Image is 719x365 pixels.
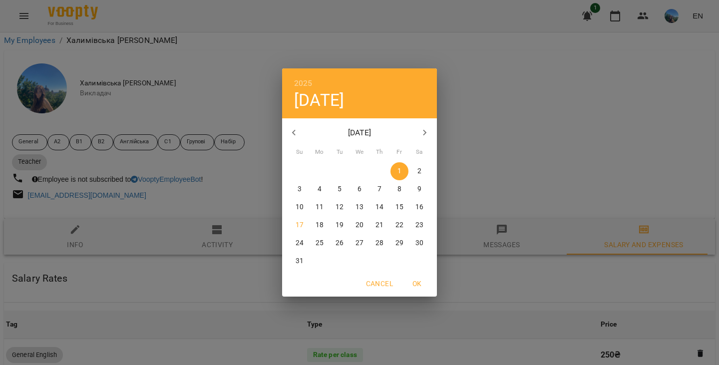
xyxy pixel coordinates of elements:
[370,198,388,216] button: 14
[356,202,363,212] p: 13
[351,147,368,157] span: We
[356,220,363,230] p: 20
[311,234,329,252] button: 25
[415,220,423,230] p: 23
[415,202,423,212] p: 16
[351,216,368,234] button: 20
[311,198,329,216] button: 11
[291,147,309,157] span: Su
[370,234,388,252] button: 28
[291,198,309,216] button: 10
[338,184,342,194] p: 5
[316,238,324,248] p: 25
[331,234,349,252] button: 26
[356,238,363,248] p: 27
[410,216,428,234] button: 23
[294,76,313,90] button: 2025
[390,198,408,216] button: 15
[336,238,344,248] p: 26
[331,198,349,216] button: 12
[311,216,329,234] button: 18
[370,216,388,234] button: 21
[298,184,302,194] p: 3
[405,278,429,290] span: OK
[417,166,421,176] p: 2
[410,198,428,216] button: 16
[390,216,408,234] button: 22
[291,234,309,252] button: 24
[294,90,344,110] button: [DATE]
[395,220,403,230] p: 22
[291,216,309,234] button: 17
[331,180,349,198] button: 5
[397,184,401,194] p: 8
[397,166,401,176] p: 1
[375,220,383,230] p: 21
[366,278,393,290] span: Cancel
[362,275,397,293] button: Cancel
[296,202,304,212] p: 10
[291,180,309,198] button: 3
[417,184,421,194] p: 9
[395,202,403,212] p: 15
[351,198,368,216] button: 13
[410,234,428,252] button: 30
[410,162,428,180] button: 2
[331,147,349,157] span: Tu
[351,180,368,198] button: 6
[358,184,361,194] p: 6
[318,184,322,194] p: 4
[390,162,408,180] button: 1
[390,147,408,157] span: Fr
[336,202,344,212] p: 12
[331,216,349,234] button: 19
[415,238,423,248] p: 30
[410,147,428,157] span: Sa
[291,252,309,270] button: 31
[370,147,388,157] span: Th
[351,234,368,252] button: 27
[390,180,408,198] button: 8
[377,184,381,194] p: 7
[390,234,408,252] button: 29
[296,256,304,266] p: 31
[316,202,324,212] p: 11
[296,220,304,230] p: 17
[395,238,403,248] p: 29
[311,147,329,157] span: Mo
[401,275,433,293] button: OK
[306,127,413,139] p: [DATE]
[336,220,344,230] p: 19
[375,238,383,248] p: 28
[316,220,324,230] p: 18
[410,180,428,198] button: 9
[296,238,304,248] p: 24
[375,202,383,212] p: 14
[311,180,329,198] button: 4
[370,180,388,198] button: 7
